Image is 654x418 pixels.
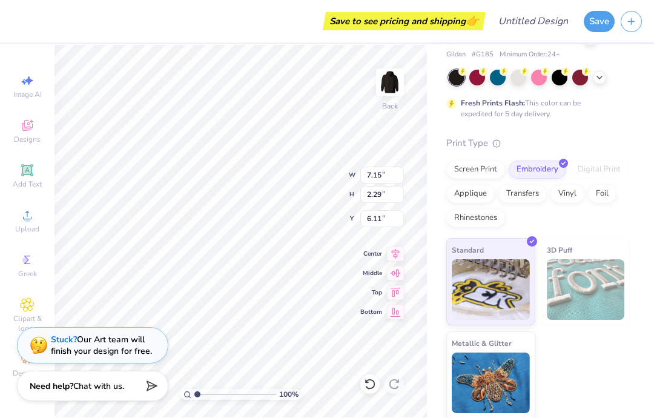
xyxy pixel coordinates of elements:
[509,161,566,179] div: Embroidery
[18,269,37,279] span: Greek
[472,50,494,60] span: # G185
[360,308,382,316] span: Bottom
[446,209,505,227] div: Rhinestones
[500,50,560,60] span: Minimum Order: 24 +
[360,269,382,277] span: Middle
[6,314,48,333] span: Clipart & logos
[498,185,547,203] div: Transfers
[382,101,398,111] div: Back
[570,161,629,179] div: Digital Print
[360,250,382,258] span: Center
[446,185,495,203] div: Applique
[584,11,615,32] button: Save
[14,134,41,144] span: Designs
[360,288,382,297] span: Top
[466,13,479,28] span: 👉
[279,389,299,400] span: 100 %
[73,380,124,392] span: Chat with us.
[550,185,584,203] div: Vinyl
[452,353,530,413] img: Metallic & Glitter
[326,12,483,30] div: Save to see pricing and shipping
[13,179,42,189] span: Add Text
[452,337,512,350] span: Metallic & Glitter
[446,136,630,150] div: Print Type
[51,334,152,357] div: Our Art team will finish your design for free.
[461,98,525,108] strong: Fresh Prints Flash:
[547,244,572,256] span: 3D Puff
[446,161,505,179] div: Screen Print
[489,9,578,33] input: Untitled Design
[446,50,466,60] span: Gildan
[30,380,73,392] strong: Need help?
[13,368,42,378] span: Decorate
[13,90,42,99] span: Image AI
[15,224,39,234] span: Upload
[588,185,616,203] div: Foil
[51,334,77,345] strong: Stuck?
[452,259,530,320] img: Standard
[378,70,402,95] img: Back
[547,259,625,320] img: 3D Puff
[452,244,484,256] span: Standard
[461,98,610,119] div: This color can be expedited for 5 day delivery.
